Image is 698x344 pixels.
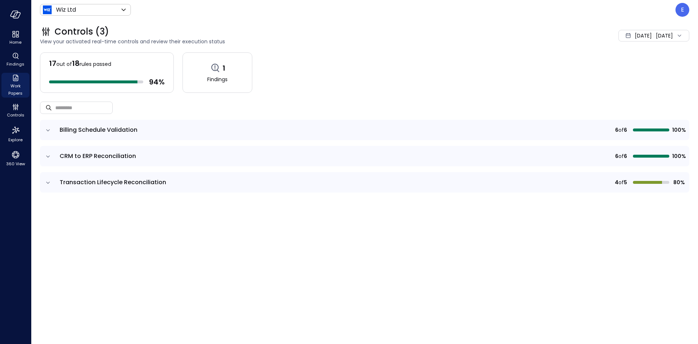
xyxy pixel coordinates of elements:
div: Elad Aharon [675,3,689,17]
span: Billing Schedule Validation [60,126,137,134]
span: of [618,126,624,134]
p: E [681,5,684,14]
div: Findings [1,51,29,68]
span: rules passed [80,60,111,68]
span: CRM to ERP Reconciliation [60,152,136,160]
a: 1Findings [182,52,252,93]
div: Explore [1,124,29,144]
span: 6 [615,126,618,134]
span: 17 [49,58,56,68]
span: Controls (3) [55,26,109,37]
button: expand row [44,179,52,186]
span: Findings [7,60,24,68]
span: of [618,152,624,160]
span: 6 [624,152,627,160]
span: Work Papers [4,82,27,97]
img: Icon [43,5,52,14]
span: 4 [615,178,618,186]
span: of [618,178,624,186]
span: Transaction Lifecycle Reconciliation [60,178,166,186]
div: Work Papers [1,73,29,98]
span: 5 [624,178,627,186]
span: Explore [8,136,23,143]
span: 6 [624,126,627,134]
p: Wiz Ltd [56,5,76,14]
button: expand row [44,153,52,160]
span: [DATE] [635,32,652,40]
div: Home [1,29,29,47]
span: 18 [72,58,80,68]
span: 360 View [6,160,25,167]
span: 1 [222,63,225,73]
div: Controls [1,102,29,119]
span: out of [56,60,72,68]
span: 80% [672,178,685,186]
button: expand row [44,127,52,134]
span: 100% [672,126,685,134]
span: Controls [7,111,24,119]
span: 94 % [149,77,165,87]
span: 6 [615,152,618,160]
span: 100% [672,152,685,160]
span: Findings [207,75,228,83]
span: Home [9,39,21,46]
span: View your activated real-time controls and review their execution status [40,37,489,46]
div: 360 View [1,149,29,168]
